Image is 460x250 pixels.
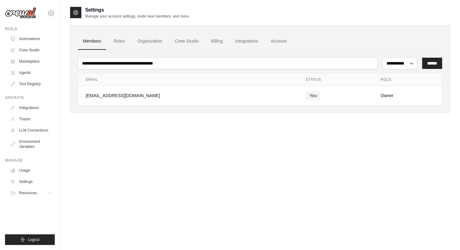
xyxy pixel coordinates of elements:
th: Role [373,73,442,86]
a: Settings [8,177,55,187]
div: Build [5,26,55,31]
div: [EMAIL_ADDRESS][DOMAIN_NAME] [86,92,291,99]
a: Roles [109,33,130,50]
a: Tool Registry [8,79,55,89]
a: Integrations [8,103,55,113]
a: Account [266,33,292,50]
p: Manage your account settings, invite new members, and more. [85,14,190,19]
img: Logo [5,7,36,19]
a: Billing [206,33,228,50]
a: Usage [8,165,55,175]
button: Logout [5,234,55,245]
a: Agents [8,68,55,78]
div: Manage [5,158,55,163]
a: Environment Variables [8,137,55,152]
a: Marketplace [8,56,55,66]
a: Crew Studio [8,45,55,55]
span: Logout [28,237,39,242]
a: Automations [8,34,55,44]
span: You [306,91,321,100]
div: Operate [5,95,55,100]
a: Crew Studio [170,33,204,50]
a: Organization [132,33,167,50]
div: Owner [381,92,434,99]
th: Status [298,73,373,86]
a: LLM Connections [8,125,55,135]
a: Members [78,33,106,50]
th: Email [78,73,298,86]
span: Resources [19,190,37,195]
a: Traces [8,114,55,124]
h2: Settings [85,6,190,14]
a: Integrations [230,33,263,50]
button: Resources [8,188,55,198]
